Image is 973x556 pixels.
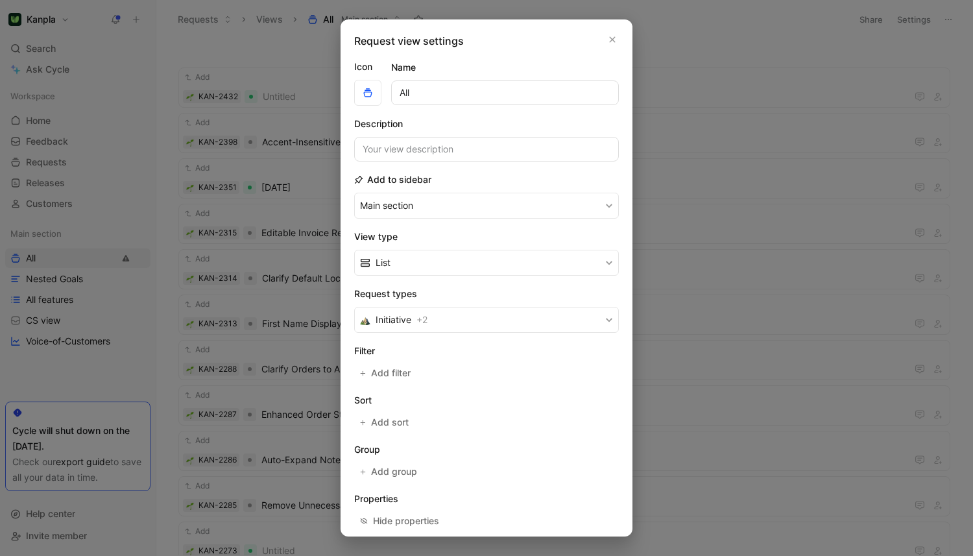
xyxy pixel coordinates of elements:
[354,442,619,457] h2: Group
[391,80,619,105] input: Your view name
[373,513,439,529] div: Hide properties
[354,307,619,333] button: ⛰️Initiative+2
[354,512,445,530] button: Hide properties
[371,415,410,430] span: Add sort
[354,59,381,75] label: Icon
[416,312,427,328] span: + 2
[354,137,619,162] input: Your view description
[360,315,370,325] img: ⛰️
[354,393,619,408] h2: Sort
[354,413,416,431] button: Add sort
[354,33,464,49] h2: Request view settings
[354,250,619,276] button: List
[371,464,418,479] span: Add group
[354,229,619,245] h2: View type
[354,491,619,507] h2: Properties
[371,365,412,381] span: Add filter
[354,463,424,481] button: Add group
[354,116,403,132] h2: Description
[354,193,619,219] button: Main section
[376,312,411,328] span: Initiative
[354,286,619,302] h2: Request types
[354,343,619,359] h2: Filter
[391,60,416,75] h2: Name
[354,172,431,187] h2: Add to sidebar
[354,364,418,382] button: Add filter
